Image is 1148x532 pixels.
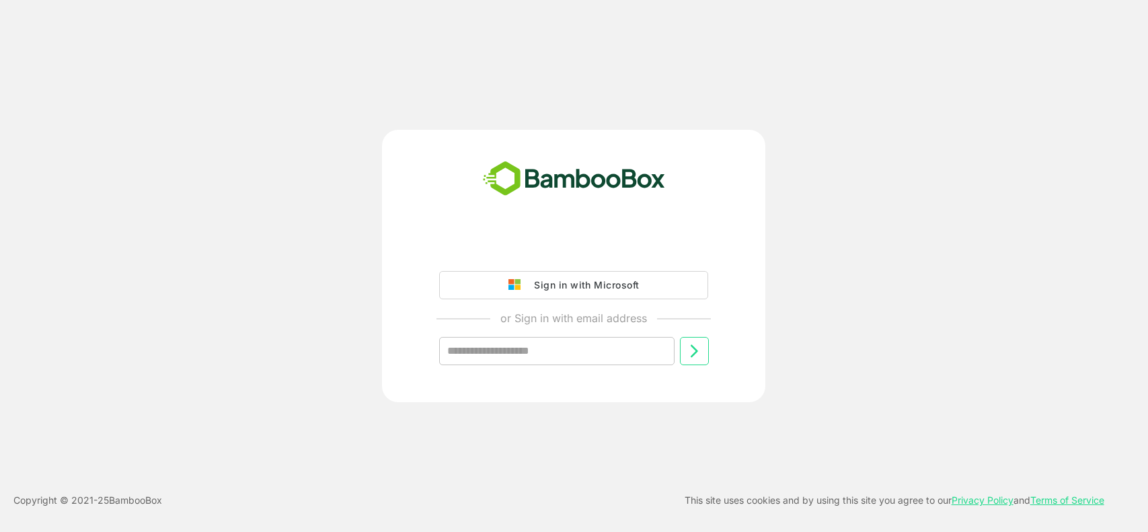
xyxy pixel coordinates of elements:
[1030,494,1104,506] a: Terms of Service
[508,279,527,291] img: google
[685,492,1104,508] p: This site uses cookies and by using this site you agree to our and
[500,310,647,326] p: or Sign in with email address
[439,271,708,299] button: Sign in with Microsoft
[527,276,639,294] div: Sign in with Microsoft
[952,494,1013,506] a: Privacy Policy
[475,157,673,201] img: bamboobox
[13,492,162,508] p: Copyright © 2021- 25 BambooBox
